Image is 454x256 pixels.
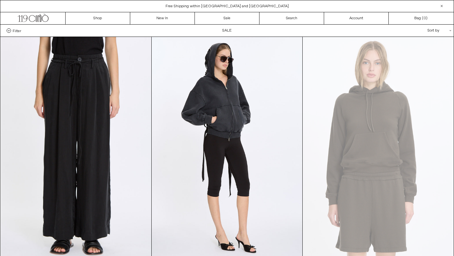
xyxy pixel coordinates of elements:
span: ) [423,15,428,21]
a: Account [324,12,389,24]
div: Sort by [391,25,447,37]
span: 0 [423,16,426,21]
a: Shop [66,12,130,24]
a: Sale [195,12,259,24]
span: Filter [13,28,21,33]
a: Search [259,12,324,24]
a: Free Shipping within [GEOGRAPHIC_DATA] and [GEOGRAPHIC_DATA] [166,4,289,9]
a: Bag () [389,12,453,24]
a: New In [130,12,195,24]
